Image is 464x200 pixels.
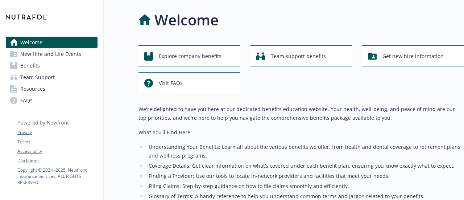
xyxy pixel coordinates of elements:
[159,49,221,63] span: Explore company benefits
[6,95,98,106] a: FAQs
[271,49,326,63] span: Team support benefits
[382,49,444,63] span: Get new hire information
[138,128,464,137] p: What You’ll Find Here:
[146,182,464,191] li: Filing Claims: Step-by-step guidance on how to file claims smoothly and efficiently.
[362,45,464,66] button: Get new hire information
[159,76,183,90] span: Visit FAQs
[146,172,464,180] li: Finding a Provider: Use our tools to locate in-network providers and facilities that meet your ne...
[6,48,98,60] a: New Hire and Life Events
[138,72,240,93] button: Visit FAQs
[146,162,464,170] li: Coverage Details: Get clear information on what’s covered under each benefit plan, ensuring you k...
[17,129,97,136] a: Privacy
[17,139,97,145] a: Terms
[20,83,45,95] span: Resources
[154,9,219,31] h1: Welcome
[17,167,97,185] p: Copyright © 2024 - 2025 , Newfront Insurance Services, ALL RIGHTS RESERVED
[17,158,97,164] a: Disclaimer
[138,105,464,122] p: We're delighted to have you here at our dedicated benefits education website. Your health, well-b...
[20,37,42,48] span: Welcome
[20,95,33,106] span: FAQs
[20,48,81,60] span: New Hire and Life Events
[250,45,352,66] button: Team support benefits
[6,37,98,48] a: Welcome
[20,72,55,83] span: Team Support
[17,148,97,155] a: Accessibility
[146,143,464,160] li: Understanding Your Benefits: Learn all about the various benefits we offer, from health and denta...
[6,72,98,83] a: Team Support
[6,60,98,72] a: Benefits
[20,60,40,72] span: Benefits
[6,83,98,95] a: Resources
[138,45,240,66] button: Explore company benefits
